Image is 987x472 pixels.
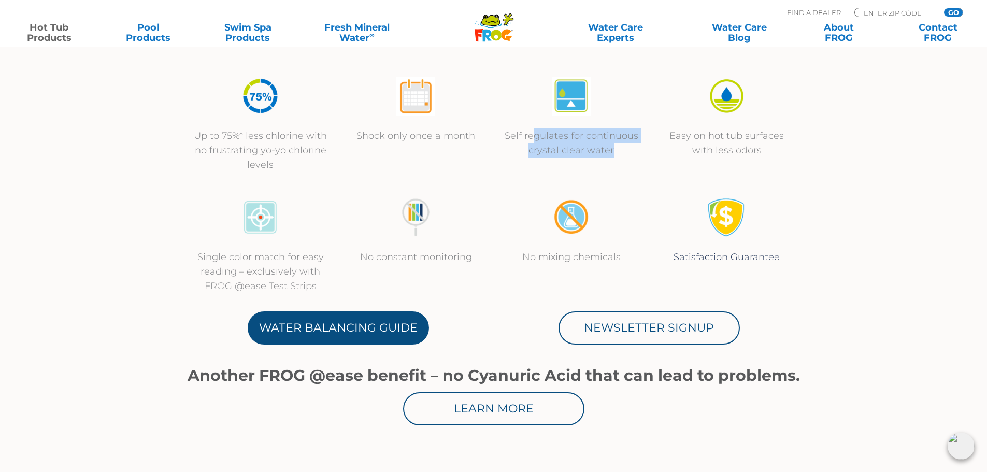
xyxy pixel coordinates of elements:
p: Self regulates for continuous crystal clear water [504,128,639,158]
sup: ∞ [369,31,375,39]
a: Fresh MineralWater∞ [308,22,405,43]
p: Easy on hot tub surfaces with less odors [660,128,794,158]
img: atease-icon-self-regulates [552,77,591,116]
a: Water Balancing Guide [248,311,429,345]
p: Single color match for easy reading – exclusively with FROG @ease Test Strips [193,250,328,293]
img: icon-atease-color-match [241,198,280,237]
p: No constant monitoring [349,250,483,264]
a: Satisfaction Guarantee [674,251,780,263]
a: Hot TubProducts [10,22,88,43]
h1: Another FROG @ease benefit – no Cyanuric Acid that can lead to problems. [183,367,805,384]
p: Up to 75%* less chlorine with no frustrating yo-yo chlorine levels [193,128,328,172]
a: Newsletter Signup [559,311,740,345]
a: AboutFROG [800,22,877,43]
input: GO [944,8,963,17]
a: Water CareExperts [553,22,678,43]
a: PoolProducts [110,22,187,43]
a: Learn More [403,392,584,425]
img: icon-atease-75percent-less [241,77,280,116]
img: no-mixing1 [552,198,591,237]
img: icon-atease-easy-on [707,77,746,116]
a: Water CareBlog [700,22,778,43]
p: No mixing chemicals [504,250,639,264]
img: openIcon [948,433,975,460]
p: Find A Dealer [787,8,841,17]
a: ContactFROG [899,22,977,43]
img: Satisfaction Guarantee Icon [707,198,746,237]
img: no-constant-monitoring1 [396,198,435,237]
img: atease-icon-shock-once [396,77,435,116]
a: Swim SpaProducts [209,22,287,43]
input: Zip Code Form [863,8,933,17]
p: Shock only once a month [349,128,483,143]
